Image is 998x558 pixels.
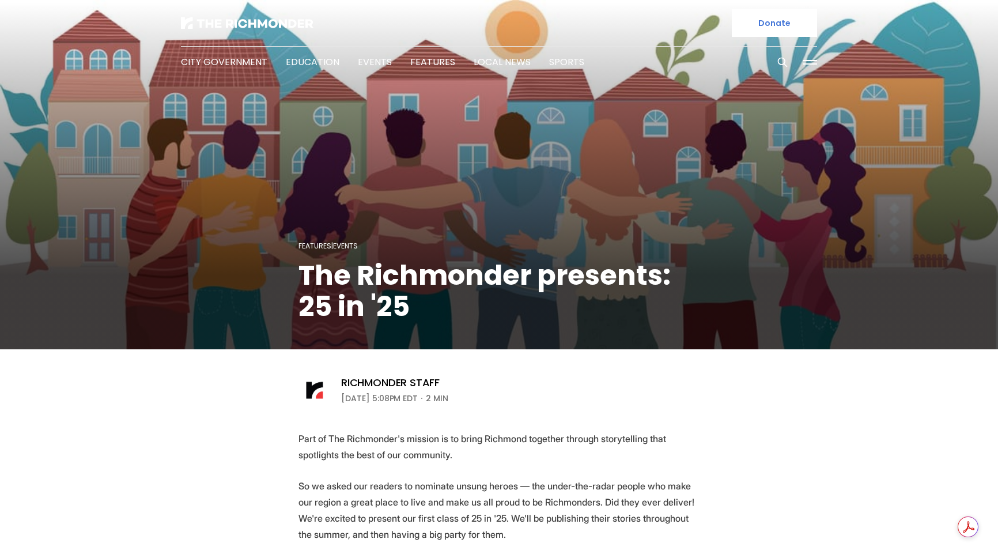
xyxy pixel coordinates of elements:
[298,374,331,406] img: Richmonder Staff
[341,376,440,390] a: Richmonder Staff
[341,391,418,405] time: [DATE] 5:08PM EDT
[410,55,455,69] a: Features
[333,241,358,251] a: Events
[298,260,700,322] h1: The Richmonder presents: 25 in '25
[298,241,331,251] a: Features
[298,431,700,463] p: Part of The Richmonder's mission is to bring Richmond together through storytelling that spotligh...
[298,239,700,253] div: |
[549,55,584,69] a: Sports
[298,478,700,542] p: So we asked our readers to nominate unsung heroes — the under-the-radar people who make our regio...
[286,55,339,69] a: Education
[358,55,392,69] a: Events
[426,391,448,405] span: 2 min
[732,9,817,37] a: Donate
[774,54,791,71] button: Search this site
[901,502,998,558] iframe: portal-trigger
[181,17,313,29] img: The Richmonder
[181,55,267,69] a: City Government
[474,55,531,69] a: Local News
